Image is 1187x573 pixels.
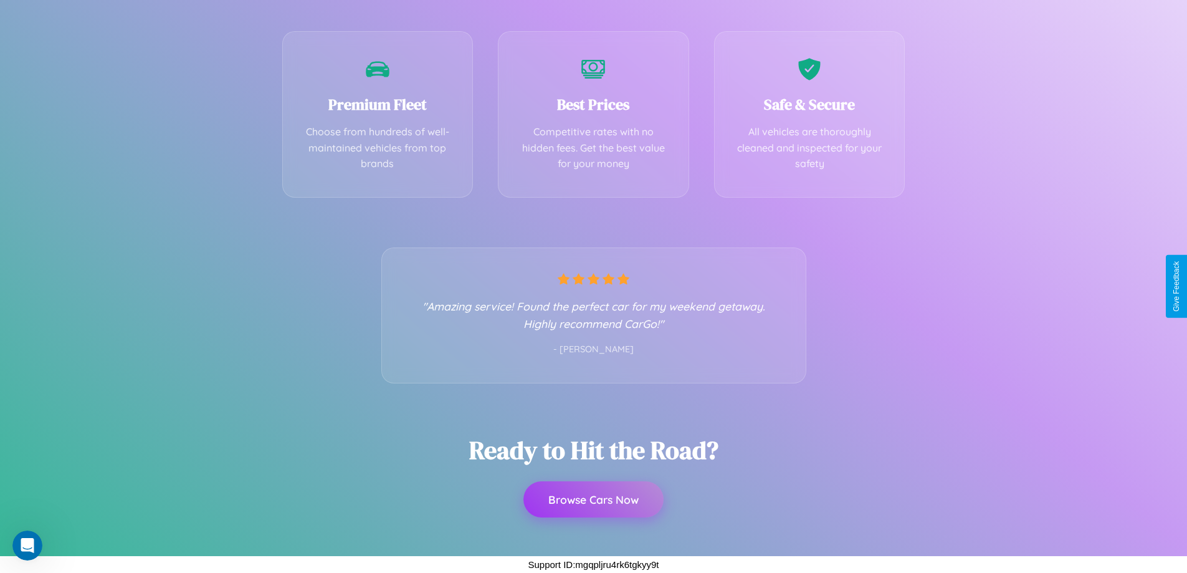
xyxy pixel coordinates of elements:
[523,481,664,518] button: Browse Cars Now
[733,124,886,172] p: All vehicles are thoroughly cleaned and inspected for your safety
[407,297,781,332] p: "Amazing service! Found the perfect car for my weekend getaway. Highly recommend CarGo!"
[12,531,42,561] iframe: Intercom live chat
[1172,261,1181,312] div: Give Feedback
[407,342,781,358] p: - [PERSON_NAME]
[528,556,659,573] p: Support ID: mgqpljru4rk6tgkyy9t
[469,433,718,467] h2: Ready to Hit the Road?
[302,124,454,172] p: Choose from hundreds of well-maintained vehicles from top brands
[517,94,670,115] h3: Best Prices
[733,94,886,115] h3: Safe & Secure
[302,94,454,115] h3: Premium Fleet
[517,124,670,172] p: Competitive rates with no hidden fees. Get the best value for your money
